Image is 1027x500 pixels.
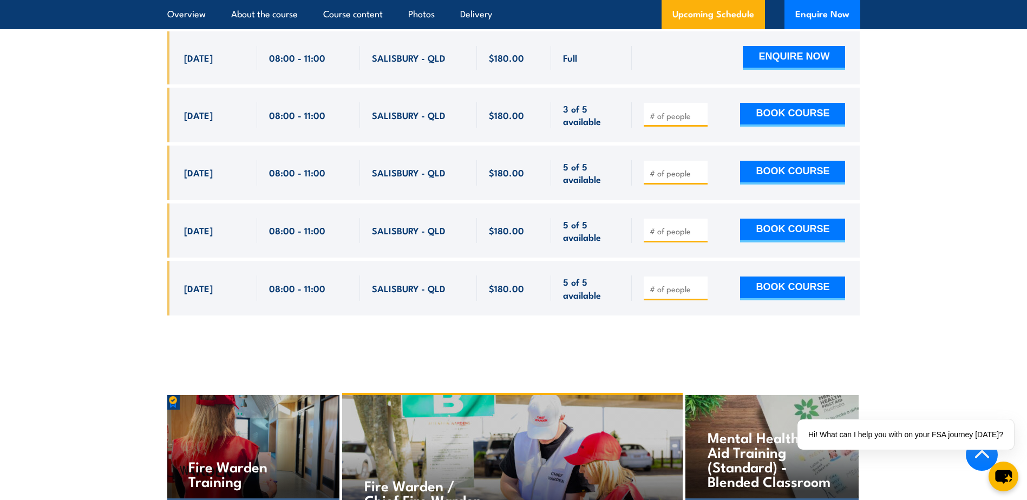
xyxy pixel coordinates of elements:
[269,224,325,236] span: 08:00 - 11:00
[489,109,524,121] span: $180.00
[372,166,446,179] span: SALISBURY - QLD
[797,419,1014,450] div: Hi! What can I help you with on your FSA journey [DATE]?
[184,166,213,179] span: [DATE]
[563,160,620,186] span: 5 of 5 available
[989,462,1018,491] button: chat-button
[184,109,213,121] span: [DATE]
[563,275,620,301] span: 5 of 5 available
[269,51,325,64] span: 08:00 - 11:00
[184,51,213,64] span: [DATE]
[740,103,845,127] button: BOOK COURSE
[740,219,845,242] button: BOOK COURSE
[372,282,446,294] span: SALISBURY - QLD
[650,168,704,179] input: # of people
[188,459,317,488] h4: Fire Warden Training
[372,51,446,64] span: SALISBURY - QLD
[372,224,446,236] span: SALISBURY - QLD
[489,224,524,236] span: $180.00
[650,226,704,236] input: # of people
[650,110,704,121] input: # of people
[563,102,620,128] span: 3 of 5 available
[740,277,845,300] button: BOOK COURSE
[740,161,845,185] button: BOOK COURSE
[563,218,620,244] span: 5 of 5 available
[269,166,325,179] span: 08:00 - 11:00
[650,284,704,294] input: # of people
[743,46,845,70] button: ENQUIRE NOW
[489,282,524,294] span: $180.00
[563,51,577,64] span: Full
[184,224,213,236] span: [DATE]
[269,109,325,121] span: 08:00 - 11:00
[269,282,325,294] span: 08:00 - 11:00
[489,166,524,179] span: $180.00
[372,109,446,121] span: SALISBURY - QLD
[708,430,836,488] h4: Mental Health First Aid Training (Standard) - Blended Classroom
[489,51,524,64] span: $180.00
[184,282,213,294] span: [DATE]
